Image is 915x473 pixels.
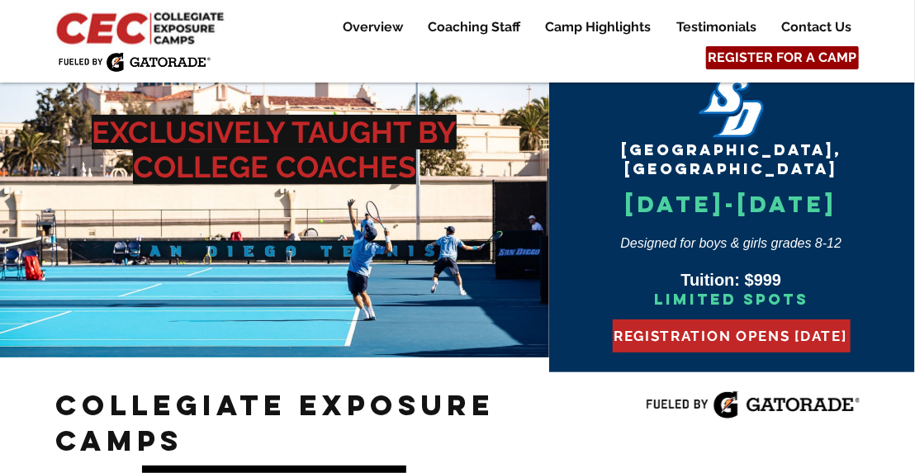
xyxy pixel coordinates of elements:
[773,17,860,37] p: Contact Us
[706,46,859,69] a: REGISTER FOR A CAMP
[621,236,842,250] span: Designed for boys & girls grades 8-12
[680,271,781,289] span: Tuition: $999
[53,8,231,46] img: CEC Logo Primary_edited.jpg
[613,319,851,352] button: REGISTRATION OPENS AUG 1
[625,190,837,218] span: [DATE]-[DATE]
[668,17,765,37] p: Testimonials
[698,75,765,140] img: San_Diego_Toreros_logo.png
[58,52,211,72] img: Fueled by Gatorade.png
[646,390,860,419] img: Fueled by Gatorade.png
[537,17,659,37] p: Camp Highlights
[415,17,532,37] a: Coaching Staff
[533,17,663,37] a: Camp Highlights
[92,115,457,184] span: EXCLUSIVELY TAUGHT BY COLLEGE COACHES
[654,290,808,309] span: Limited Spots
[769,17,863,37] a: Contact Us
[621,140,842,178] span: [GEOGRAPHIC_DATA], [GEOGRAPHIC_DATA]
[317,17,863,37] nav: Site
[664,17,768,37] a: Testimonials
[334,17,411,37] p: Overview
[420,17,529,37] p: Coaching Staff
[709,49,857,67] span: REGISTER FOR A CAMP
[614,328,847,344] span: REGISTRATION OPENS [DATE]
[330,17,415,37] a: Overview
[55,387,495,458] span: Collegiate Exposure Camps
